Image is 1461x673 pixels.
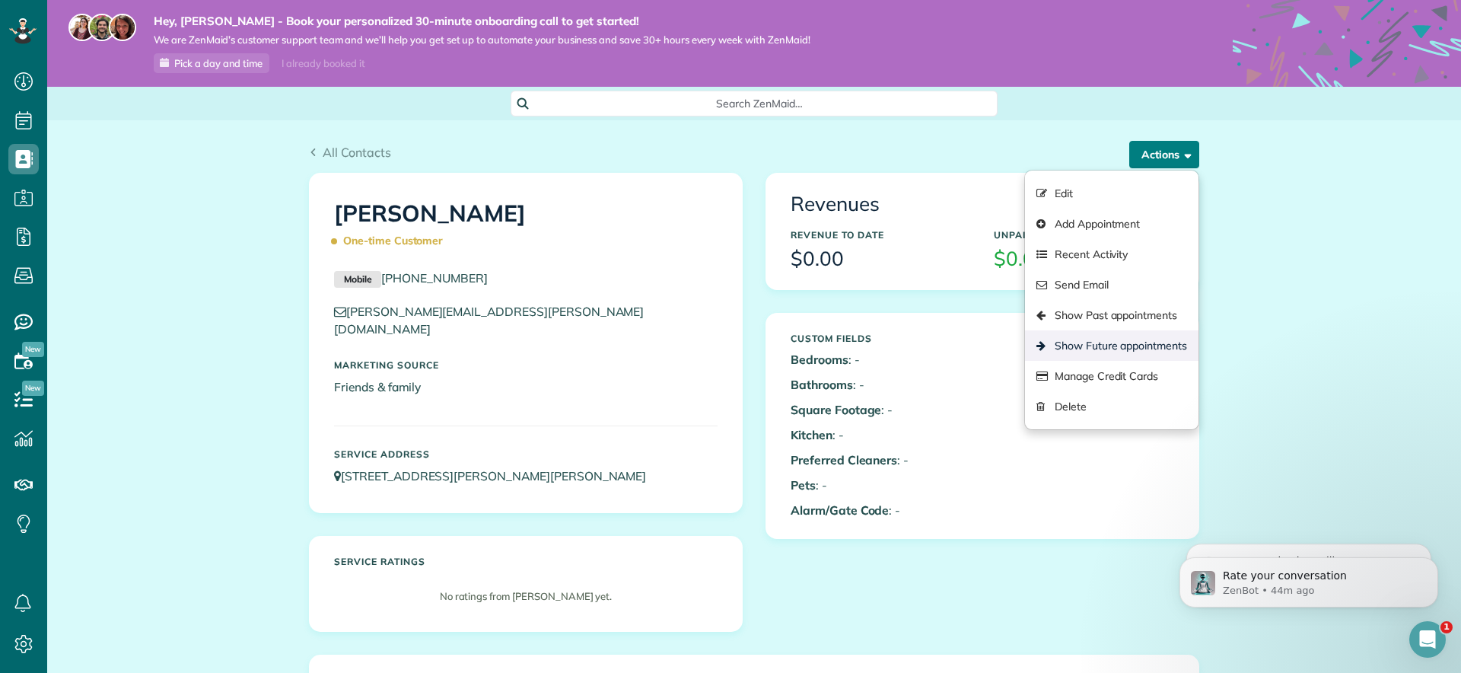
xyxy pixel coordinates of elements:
[791,230,971,240] h5: Revenue to Date
[154,14,810,29] strong: Hey, [PERSON_NAME] - Book your personalized 30-minute onboarding call to get started!
[791,401,971,419] p: : -
[1025,239,1198,270] a: Recent Activity
[1025,300,1198,330] a: Show Past appointments
[1129,141,1199,168] button: Actions
[22,381,44,396] span: New
[1025,178,1198,209] a: Edit
[791,477,971,494] p: : -
[309,143,391,161] a: All Contacts
[1025,209,1198,239] a: Add Appointment
[791,248,971,270] h3: $0.00
[1409,621,1446,658] iframe: Intercom live chat
[791,352,848,367] b: Bedrooms
[791,377,853,392] b: Bathrooms
[791,477,816,493] b: Pets
[154,53,269,73] a: Pick a day and time
[791,502,971,519] p: : -
[323,145,391,160] span: All Contacts
[791,452,897,467] b: Preferred Cleaners
[22,342,44,357] span: New
[68,14,96,41] img: maria-72a9807cf96188c08ef61303f053569d2e2a8a1cde33d635c8a3ac13582a053d.jpg
[334,449,718,459] h5: Service Address
[791,502,889,518] b: Alarm/Gate Code
[791,427,832,442] b: Kitchen
[791,451,971,469] p: : -
[334,378,718,396] p: Friends & family
[994,230,1174,240] h5: Unpaid Balance
[1157,525,1461,632] iframe: Intercom notifications message
[88,14,116,41] img: jorge-587dff0eeaa6aab1f244e6dc62b8924c3b6ad411094392a53c71c6c4a576187d.jpg
[334,557,718,566] h5: Service ratings
[334,271,381,288] small: Mobile
[342,589,710,604] p: No ratings from [PERSON_NAME] yet.
[334,360,718,370] h5: Marketing Source
[1025,270,1198,300] a: Send Email
[1440,621,1453,633] span: 1
[791,193,1174,215] h3: Revenues
[334,228,450,254] span: One-time Customer
[1025,330,1198,361] a: Show Future appointments
[994,248,1174,270] h3: $0.00
[154,33,810,46] span: We are ZenMaid’s customer support team and we’ll help you get set up to automate your business an...
[791,333,971,343] h5: Custom Fields
[791,402,881,417] b: Square Footage
[791,426,971,444] p: : -
[334,270,488,285] a: Mobile[PHONE_NUMBER]
[1025,391,1198,422] a: Delete
[334,201,718,254] h1: [PERSON_NAME]
[174,57,263,69] span: Pick a day and time
[109,14,136,41] img: michelle-19f622bdf1676172e81f8f8fba1fb50e276960ebfe0243fe18214015130c80e4.jpg
[334,468,660,483] a: [STREET_ADDRESS][PERSON_NAME][PERSON_NAME]
[1025,361,1198,391] a: Manage Credit Cards
[272,54,374,73] div: I already booked it
[334,304,644,336] a: [PERSON_NAME][EMAIL_ADDRESS][PERSON_NAME][DOMAIN_NAME]
[791,376,971,394] p: : -
[791,351,971,368] p: : -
